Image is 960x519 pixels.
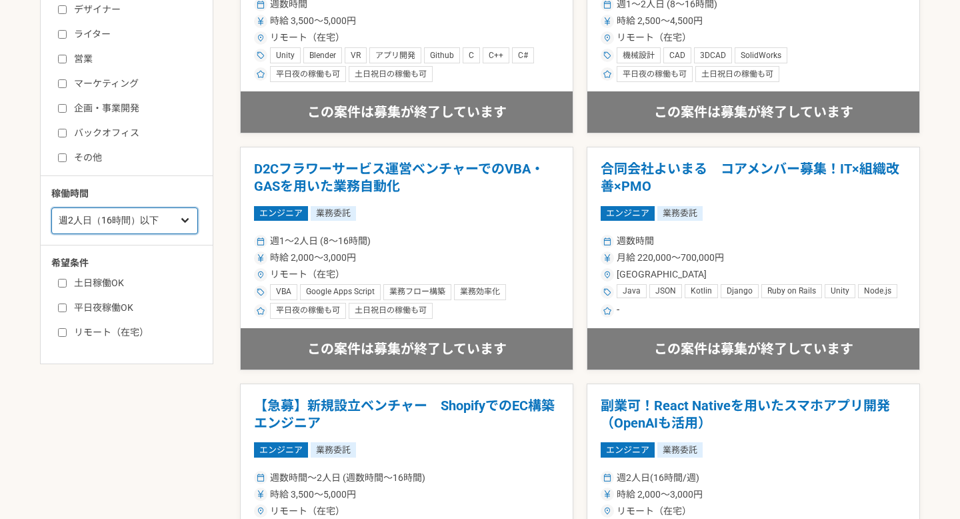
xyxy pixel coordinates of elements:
[603,474,611,482] img: ico_calendar-4541a85f.svg
[349,303,433,319] div: 土日祝日の稼働も可
[601,206,655,221] span: エンジニア
[58,52,211,66] label: 営業
[603,17,611,25] img: ico_currency_yen-76ea2c4c.svg
[601,161,906,195] h1: 合同会社よいまる コアメンバー募集！IT×組織改善×PMO
[241,91,573,133] div: この案件は募集が終了しています
[603,271,611,279] img: ico_location_pin-352ac629.svg
[241,328,573,370] div: この案件は募集が終了しています
[276,51,295,61] span: Unity
[617,504,691,518] span: リモート（在宅）
[657,442,703,457] span: 業務委託
[349,66,433,82] div: 土日祝日の稼働も可
[254,398,559,432] h1: 【急募】新規設立ベンチャー ShopifyでのEC構築エンジニア
[306,287,375,298] span: Google Apps Script
[617,488,703,502] span: 時給 2,000〜3,000円
[669,51,685,61] span: CAD
[270,488,356,502] span: 時給 3,500〜5,000円
[727,286,753,297] span: Django
[741,51,781,61] span: SolidWorks
[257,17,265,25] img: ico_currency_yen-76ea2c4c.svg
[603,490,611,498] img: ico_currency_yen-76ea2c4c.svg
[270,268,345,282] span: リモート（在宅）
[257,490,265,498] img: ico_currency_yen-76ea2c4c.svg
[864,286,891,297] span: Node.js
[257,307,265,315] img: ico_star-c4f7eedc.svg
[257,51,265,59] img: ico_tag-f97210f0.svg
[657,206,703,221] span: 業務委託
[603,507,611,515] img: ico_location_pin-352ac629.svg
[617,268,707,282] span: [GEOGRAPHIC_DATA]
[623,286,641,297] span: Java
[58,104,67,113] input: 企画・事業開発
[254,161,559,195] h1: D2Cフラワーサービス運営ベンチャーでのVBA・GASを用いた業務自動化
[587,328,919,370] div: この案件は募集が終了しています
[351,51,361,61] span: VR
[257,34,265,42] img: ico_location_pin-352ac629.svg
[257,288,265,296] img: ico_tag-f97210f0.svg
[695,66,779,82] div: 土日祝日の稼働も可
[691,286,712,297] span: Kotlin
[603,237,611,245] img: ico_calendar-4541a85f.svg
[617,14,703,28] span: 時給 2,500〜4,500円
[601,442,655,457] span: エンジニア
[617,251,724,265] span: 月給 220,000〜700,000円
[389,287,445,298] span: 業務フロー構築
[617,471,699,485] span: 週2人日(16時間/週)
[58,3,211,17] label: デザイナー
[831,286,849,297] span: Unity
[430,51,454,61] span: Github
[254,206,308,221] span: エンジニア
[58,77,211,91] label: マーケティング
[58,30,67,39] input: ライター
[469,51,474,61] span: C
[58,129,67,137] input: バックオフィス
[257,507,265,515] img: ico_location_pin-352ac629.svg
[270,31,345,45] span: リモート（在宅）
[270,251,356,265] span: 時給 2,000〜3,000円
[58,55,67,63] input: 営業
[603,254,611,262] img: ico_currency_yen-76ea2c4c.svg
[617,66,693,82] div: 平日夜の稼働も可
[257,1,265,9] img: ico_calendar-4541a85f.svg
[58,5,67,14] input: デザイナー
[460,287,500,298] span: 業務効率化
[623,51,655,61] span: 機械設計
[270,234,371,248] span: 週1〜2人日 (8〜16時間)
[601,398,906,432] h1: 副業可！React Nativeを用いたスマホアプリ開発（OpenAIも活用）
[603,70,611,78] img: ico_star-c4f7eedc.svg
[700,51,726,61] span: 3DCAD
[603,51,611,59] img: ico_tag-f97210f0.svg
[375,51,415,61] span: アプリ開発
[270,471,425,485] span: 週数時間〜2人日 (週数時間〜16時間)
[270,14,356,28] span: 時給 3,500〜5,000円
[257,70,265,78] img: ico_star-c4f7eedc.svg
[311,442,356,457] span: 業務委託
[257,474,265,482] img: ico_calendar-4541a85f.svg
[58,301,211,315] label: 平日夜稼働OK
[603,288,611,296] img: ico_tag-f97210f0.svg
[58,79,67,88] input: マーケティング
[58,328,67,337] input: リモート（在宅）
[58,126,211,140] label: バックオフィス
[257,237,265,245] img: ico_calendar-4541a85f.svg
[655,286,676,297] span: JSON
[617,234,654,248] span: 週数時間
[276,287,291,298] span: VBA
[257,271,265,279] img: ico_location_pin-352ac629.svg
[58,151,211,165] label: その他
[58,279,67,288] input: 土日稼働OK
[603,1,611,9] img: ico_calendar-4541a85f.svg
[270,66,346,82] div: 平日夜の稼働も可
[767,286,816,297] span: Ruby on Rails
[603,34,611,42] img: ico_location_pin-352ac629.svg
[518,51,528,61] span: C#
[58,304,67,312] input: 平日夜稼働OK
[58,27,211,41] label: ライター
[617,303,619,319] span: -
[257,254,265,262] img: ico_currency_yen-76ea2c4c.svg
[270,504,345,518] span: リモート（在宅）
[587,91,919,133] div: この案件は募集が終了しています
[309,51,336,61] span: Blender
[58,101,211,115] label: 企画・事業開発
[254,442,308,457] span: エンジニア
